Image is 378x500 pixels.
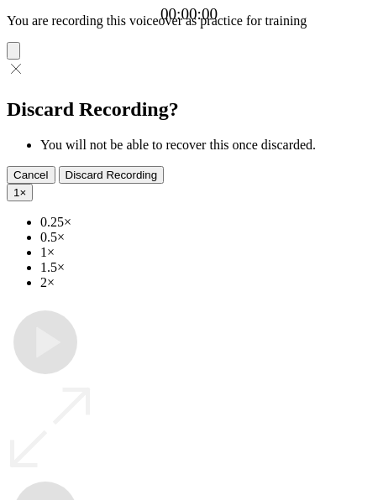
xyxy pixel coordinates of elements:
li: 1× [40,245,371,260]
a: 00:00:00 [160,5,218,23]
li: 0.5× [40,230,371,245]
li: 0.25× [40,215,371,230]
button: Discard Recording [59,166,165,184]
p: You are recording this voiceover as practice for training [7,13,371,29]
span: 1 [13,186,19,199]
li: You will not be able to recover this once discarded. [40,138,371,153]
button: 1× [7,184,33,201]
h2: Discard Recording? [7,98,371,121]
button: Cancel [7,166,55,184]
li: 1.5× [40,260,371,275]
li: 2× [40,275,371,290]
